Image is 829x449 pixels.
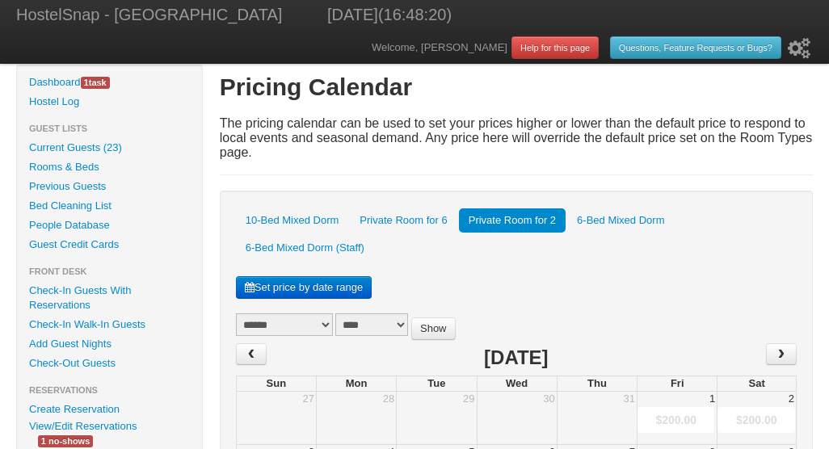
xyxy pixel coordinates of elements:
li: Guest Lists [17,119,202,138]
a: Help for this page [511,36,599,59]
a: Create Reservation [17,400,202,419]
th: Sun [236,376,316,392]
span: task [81,77,110,89]
th: Fri [637,376,717,392]
i: Setup Wizard [788,38,810,59]
a: View/Edit Reservations [17,418,149,434]
a: Add Guest Nights [17,334,202,354]
li: Front Desk [17,262,202,281]
div: 28 [381,392,396,406]
h2: [DATE] [484,343,549,372]
th: Thu [557,376,637,392]
a: Hostel Log [17,92,202,111]
span: › [775,342,788,366]
p: The pricing calendar can be used to set your prices higher or lower than the default price to res... [220,116,813,160]
a: Check-Out Guests [17,354,202,373]
th: Mon [316,376,396,392]
a: 1 no-shows [26,432,105,449]
a: Rooms & Beds [17,157,202,177]
span: ‹ [245,342,258,366]
a: Dashboard1task [17,73,202,92]
a: Check-In Guests With Reservations [17,281,202,315]
div: 29 [461,392,476,406]
div: 31 [622,392,637,406]
div: 30 [541,392,556,406]
a: Check-In Walk-In Guests [17,315,202,334]
span: 1 no-shows [38,435,93,447]
h1: Pricing Calendar [220,73,813,102]
a: Guest Credit Cards [17,235,202,254]
div: 27 [301,392,316,406]
a: Bed Cleaning List [17,196,202,216]
div: $200.00 [718,408,794,432]
a: Private Room for 2 [459,208,566,233]
a: 6-Bed Mixed Dorm (Staff) [236,236,374,260]
th: Tue [396,376,476,392]
a: Private Room for 6 [350,208,457,233]
a: Previous Guests [17,177,202,196]
span: (16:48:20) [378,6,452,23]
div: 1 [708,392,717,406]
button: Show [411,317,456,340]
div: 2 [787,392,796,406]
span: 1 [84,78,89,87]
th: Wed [477,376,557,392]
a: People Database [17,216,202,235]
a: Current Guests (23) [17,138,202,157]
a: 6-Bed Mixed Dorm [567,208,674,233]
li: Reservations [17,380,202,400]
th: Sat [717,376,797,392]
a: Questions, Feature Requests or Bugs? [610,36,781,59]
div: Welcome, [PERSON_NAME] [372,32,813,64]
a: Set price by date range [236,276,372,299]
div: $200.00 [638,408,713,432]
a: 10-Bed Mixed Dorm [236,208,349,233]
